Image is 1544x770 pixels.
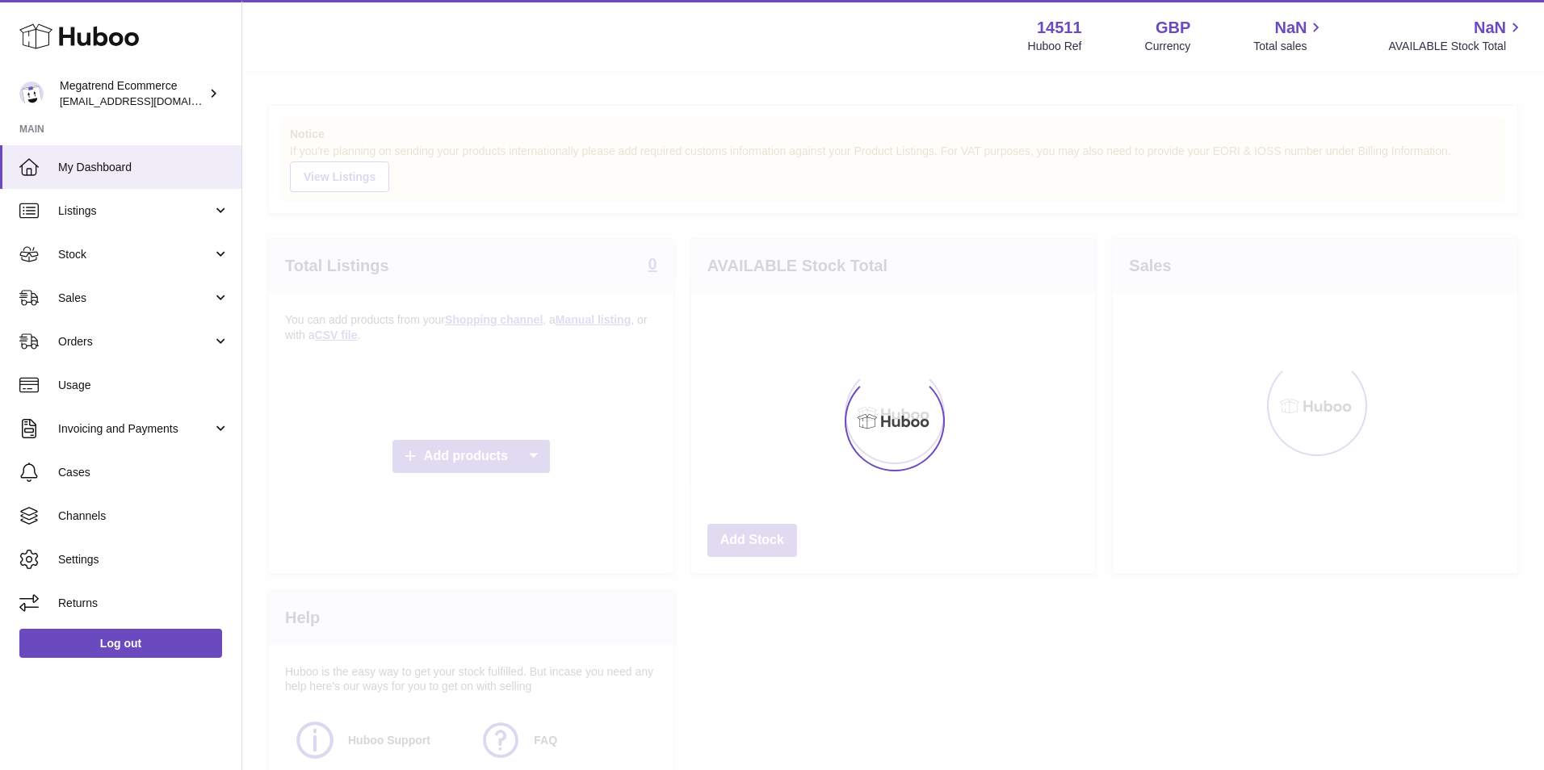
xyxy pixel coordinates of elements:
span: AVAILABLE Stock Total [1388,39,1525,54]
span: Cases [58,465,229,480]
span: Returns [58,596,229,611]
div: Currency [1145,39,1191,54]
a: NaN AVAILABLE Stock Total [1388,17,1525,54]
div: Megatrend Ecommerce [60,78,205,109]
span: Sales [58,291,212,306]
span: Usage [58,378,229,393]
a: NaN Total sales [1253,17,1325,54]
strong: GBP [1156,17,1190,39]
span: Stock [58,247,212,262]
span: [EMAIL_ADDRESS][DOMAIN_NAME] [60,94,237,107]
div: Huboo Ref [1028,39,1082,54]
img: internalAdmin-14511@internal.huboo.com [19,82,44,106]
span: Invoicing and Payments [58,421,212,437]
span: Channels [58,508,229,524]
span: NaN [1274,17,1307,39]
span: Listings [58,203,212,219]
span: Orders [58,334,212,349]
span: Total sales [1253,39,1325,54]
span: My Dashboard [58,160,229,175]
span: Settings [58,552,229,567]
span: NaN [1474,17,1506,39]
strong: 14511 [1037,17,1082,39]
a: Log out [19,629,222,658]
